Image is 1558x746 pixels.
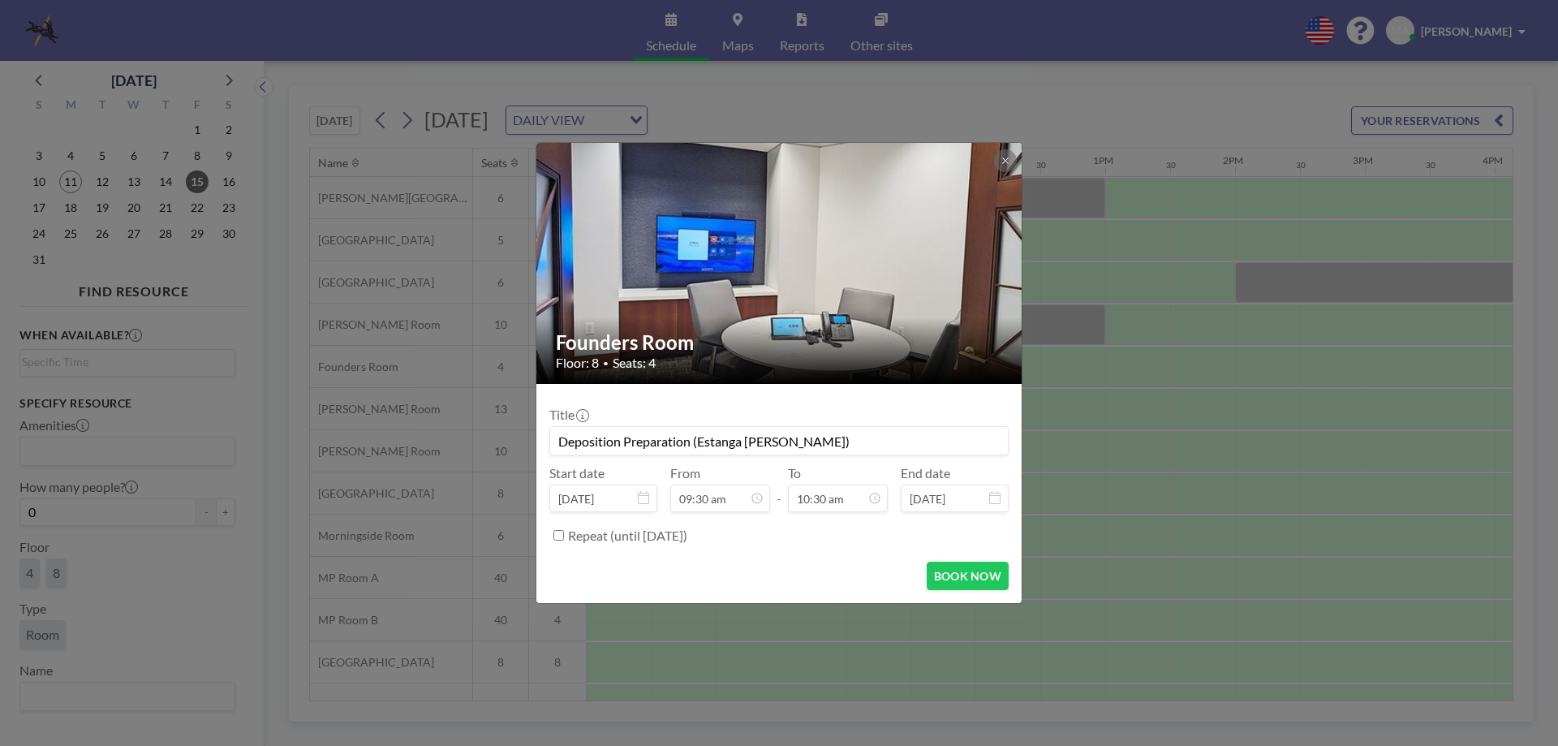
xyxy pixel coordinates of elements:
[788,465,801,481] label: To
[556,355,599,371] span: Floor: 8
[670,465,700,481] label: From
[536,80,1023,446] img: 537.jpg
[549,407,587,423] label: Title
[603,357,609,369] span: •
[927,562,1009,590] button: BOOK NOW
[549,465,605,481] label: Start date
[568,528,687,544] label: Repeat (until [DATE])
[777,471,781,507] span: -
[901,465,950,481] label: End date
[556,330,1004,355] h2: Founders Room
[613,355,656,371] span: Seats: 4
[550,427,1008,455] input: Mollie Beth's reservation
